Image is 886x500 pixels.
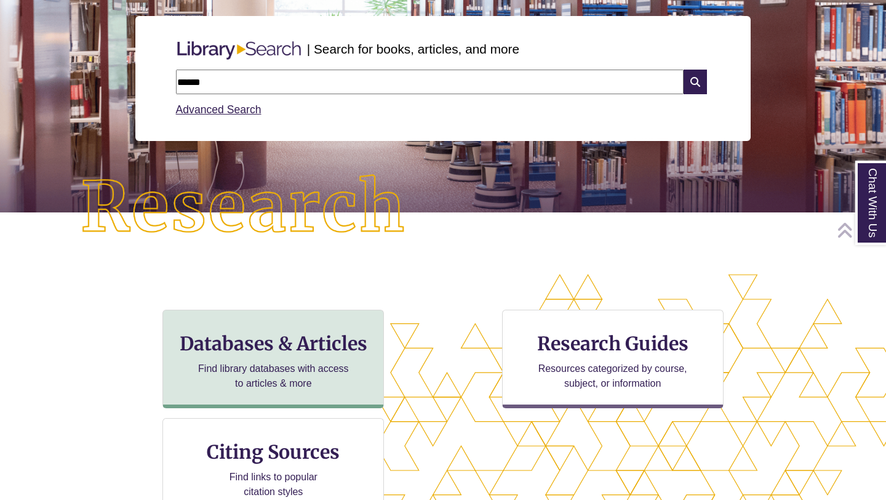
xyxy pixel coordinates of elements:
[162,310,384,408] a: Databases & Articles Find library databases with access to articles & more
[171,36,307,65] img: Libary Search
[513,332,713,355] h3: Research Guides
[173,332,373,355] h3: Databases & Articles
[176,103,261,116] a: Advanced Search
[837,222,883,238] a: Back to Top
[684,70,707,94] i: Search
[502,310,724,408] a: Research Guides Resources categorized by course, subject, or information
[214,470,333,499] p: Find links to popular citation styles
[199,440,349,464] h3: Citing Sources
[193,361,354,391] p: Find library databases with access to articles & more
[307,39,519,58] p: | Search for books, articles, and more
[532,361,693,391] p: Resources categorized by course, subject, or information
[44,139,443,277] img: Research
